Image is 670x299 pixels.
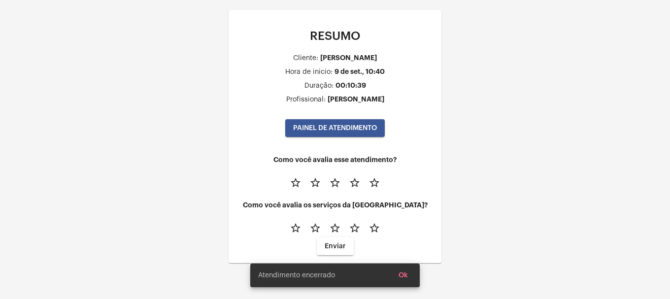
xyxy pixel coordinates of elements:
[349,177,361,189] mat-icon: star_border
[293,55,318,62] div: Cliente:
[285,68,333,76] div: Hora de inicio:
[329,177,341,189] mat-icon: star_border
[317,237,354,255] button: Enviar
[349,222,361,234] mat-icon: star_border
[236,156,434,164] h4: Como você avalia esse atendimento?
[335,68,385,75] div: 9 de set., 10:40
[309,222,321,234] mat-icon: star_border
[328,96,384,103] div: [PERSON_NAME]
[399,272,408,279] span: Ok
[320,54,377,62] div: [PERSON_NAME]
[236,201,434,209] h4: Como você avalia os serviços da [GEOGRAPHIC_DATA]?
[309,177,321,189] mat-icon: star_border
[290,222,301,234] mat-icon: star_border
[286,96,326,103] div: Profissional:
[285,119,385,137] button: PAINEL DE ATENDIMENTO
[391,266,416,284] button: Ok
[236,30,434,42] p: RESUMO
[329,222,341,234] mat-icon: star_border
[304,82,334,90] div: Duração:
[368,222,380,234] mat-icon: star_border
[293,125,377,132] span: PAINEL DE ATENDIMENTO
[325,243,346,250] span: Enviar
[335,82,366,89] div: 00:10:39
[290,177,301,189] mat-icon: star_border
[258,270,335,280] span: Atendimento encerrado
[368,177,380,189] mat-icon: star_border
